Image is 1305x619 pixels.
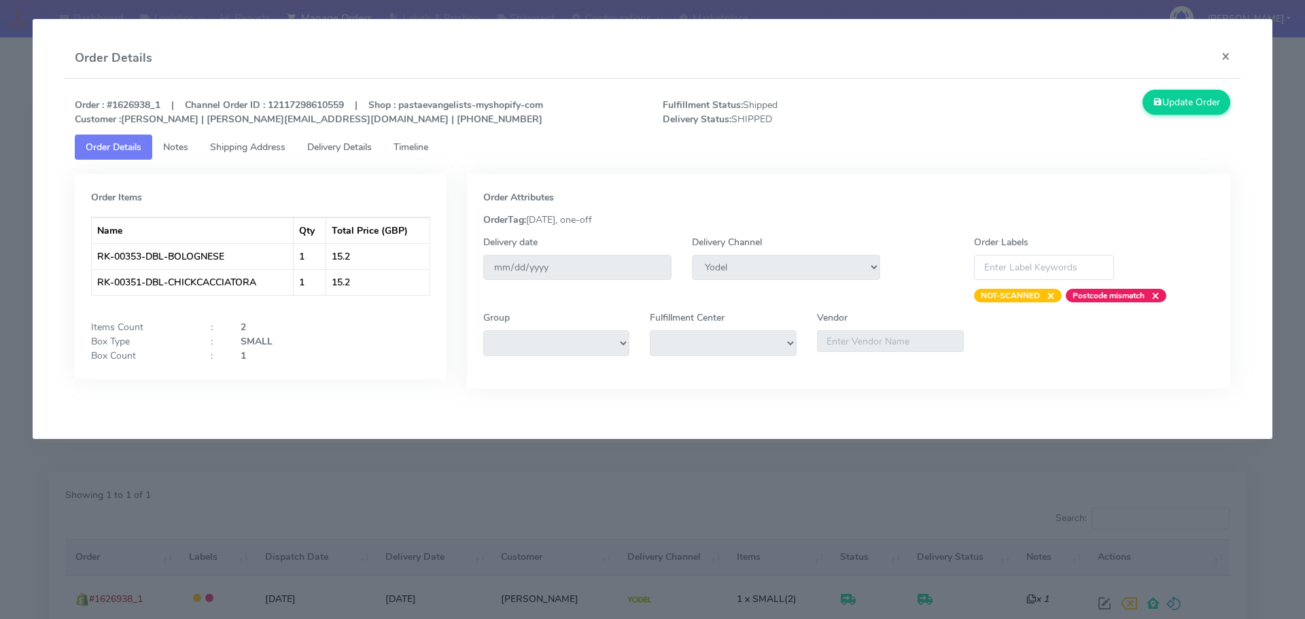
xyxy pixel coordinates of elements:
strong: SMALL [241,335,273,348]
td: 15.2 [326,243,430,269]
th: Name [92,217,294,243]
td: 1 [294,243,326,269]
div: : [201,320,230,334]
span: × [1145,289,1160,302]
label: Delivery date [483,235,538,249]
strong: Fulfillment Status: [663,99,743,111]
span: × [1040,289,1055,302]
td: RK-00353-DBL-BOLOGNESE [92,243,294,269]
button: Close [1211,38,1241,74]
strong: OrderTag: [483,213,526,226]
strong: Postcode mismatch [1073,290,1145,301]
div: : [201,334,230,349]
td: RK-00351-DBL-CHICKCACCIATORA [92,269,294,295]
label: Order Labels [974,235,1028,249]
div: Items Count [81,320,201,334]
th: Qty [294,217,326,243]
h4: Order Details [75,49,152,67]
strong: Order Attributes [483,191,554,204]
input: Enter Label Keywords [974,255,1114,280]
label: Fulfillment Center [650,311,725,325]
span: Shipping Address [210,141,285,154]
span: Shipped SHIPPED [652,98,947,126]
span: Delivery Details [307,141,372,154]
strong: 2 [241,321,246,334]
label: Delivery Channel [692,235,762,249]
strong: 1 [241,349,246,362]
strong: NOT-SCANNED [981,290,1040,301]
label: Group [483,311,510,325]
div: Box Type [81,334,201,349]
div: Box Count [81,349,201,363]
ul: Tabs [75,135,1231,160]
div: [DATE], one-off [473,213,1225,227]
strong: Delivery Status: [663,113,731,126]
strong: Order Items [91,191,142,204]
th: Total Price (GBP) [326,217,430,243]
strong: Order : #1626938_1 | Channel Order ID : 12117298610559 | Shop : pastaevangelists-myshopify-com [P... [75,99,543,126]
button: Update Order [1143,90,1231,115]
input: Enter Vendor Name [817,330,964,352]
span: Notes [163,141,188,154]
label: Vendor [817,311,848,325]
td: 1 [294,269,326,295]
td: 15.2 [326,269,430,295]
span: Timeline [394,141,428,154]
div: : [201,349,230,363]
span: Order Details [86,141,141,154]
strong: Customer : [75,113,121,126]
